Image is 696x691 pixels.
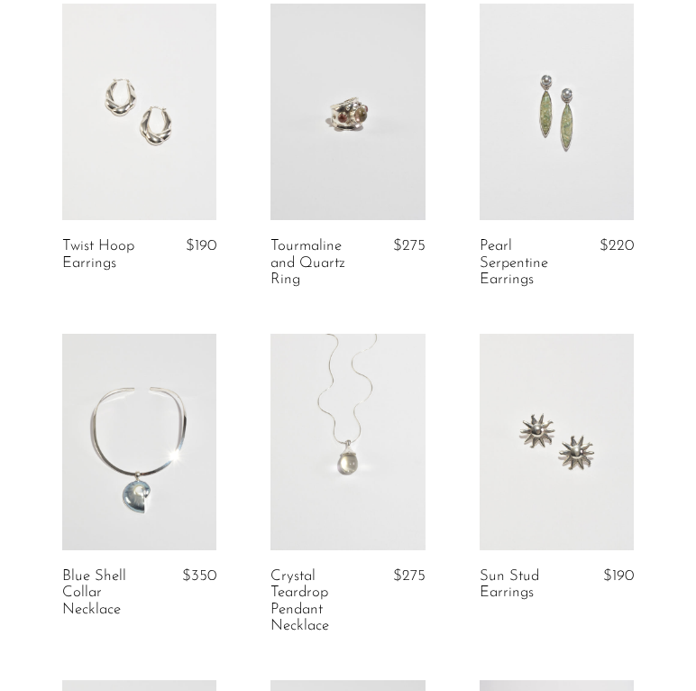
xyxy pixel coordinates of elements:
span: $190 [186,238,216,253]
span: $275 [393,238,426,253]
a: Twist Hoop Earrings [62,238,160,272]
a: Sun Stud Earrings [480,568,577,602]
span: $350 [182,568,216,584]
span: $220 [600,238,634,253]
a: Pearl Serpentine Earrings [480,238,577,288]
span: $190 [603,568,634,584]
a: Blue Shell Collar Necklace [62,568,160,618]
span: $275 [393,568,426,584]
a: Crystal Teardrop Pendant Necklace [270,568,368,635]
a: Tourmaline and Quartz Ring [270,238,368,288]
